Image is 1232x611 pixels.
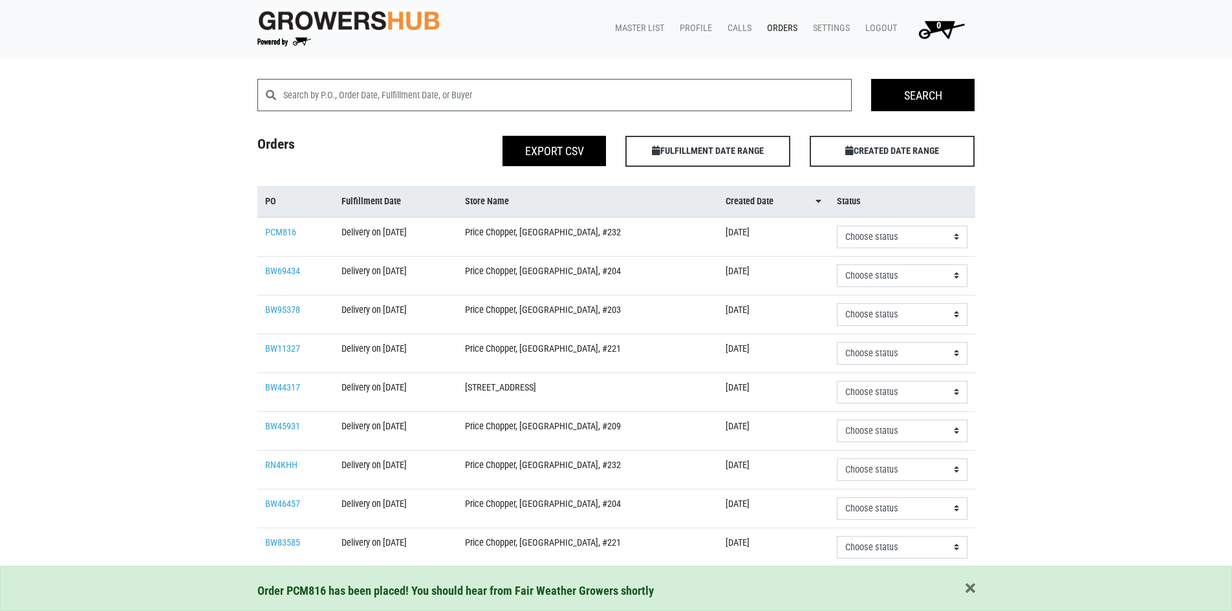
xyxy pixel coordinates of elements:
[265,537,300,548] a: BW83585
[283,79,852,111] input: Search by P.O., Order Date, Fulfillment Date, or Buyer
[837,195,861,209] span: Status
[718,528,829,566] td: [DATE]
[726,195,821,209] a: Created Date
[265,382,300,393] a: BW44317
[265,195,276,209] span: PO
[248,136,432,162] h4: Orders
[837,195,967,209] a: Status
[334,295,457,334] td: Delivery on [DATE]
[757,16,803,41] a: Orders
[334,528,457,566] td: Delivery on [DATE]
[457,372,718,411] td: [STREET_ADDRESS]
[334,256,457,295] td: Delivery on [DATE]
[265,227,296,238] a: PCM816
[718,372,829,411] td: [DATE]
[341,195,449,209] a: Fulfillment Date
[457,489,718,528] td: Price Chopper, [GEOGRAPHIC_DATA], #204
[457,334,718,372] td: Price Chopper, [GEOGRAPHIC_DATA], #221
[457,295,718,334] td: Price Chopper, [GEOGRAPHIC_DATA], #203
[265,460,297,471] a: RN4KHH
[855,16,902,41] a: Logout
[871,79,975,111] input: Search
[457,450,718,489] td: Price Chopper, [GEOGRAPHIC_DATA], #232
[457,217,718,257] td: Price Chopper, [GEOGRAPHIC_DATA], #232
[669,16,717,41] a: Profile
[503,136,606,166] button: Export CSV
[718,217,829,257] td: [DATE]
[726,195,773,209] span: Created Date
[265,498,300,509] a: BW46457
[257,38,311,47] img: Powered by Big Wheelbarrow
[334,411,457,450] td: Delivery on [DATE]
[334,217,457,257] td: Delivery on [DATE]
[265,421,300,432] a: BW45931
[457,256,718,295] td: Price Chopper, [GEOGRAPHIC_DATA], #204
[334,489,457,528] td: Delivery on [DATE]
[465,195,509,209] span: Store Name
[257,8,441,32] img: original-fc7597fdc6adbb9d0e2ae620e786d1a2.jpg
[265,195,327,209] a: PO
[718,256,829,295] td: [DATE]
[803,16,855,41] a: Settings
[334,334,457,372] td: Delivery on [DATE]
[265,266,300,277] a: BW69434
[718,295,829,334] td: [DATE]
[936,20,941,31] span: 0
[605,16,669,41] a: Master List
[457,528,718,566] td: Price Chopper, [GEOGRAPHIC_DATA], #221
[265,343,300,354] a: BW11327
[334,372,457,411] td: Delivery on [DATE]
[465,195,710,209] a: Store Name
[902,16,975,42] a: 0
[718,450,829,489] td: [DATE]
[717,16,757,41] a: Calls
[718,411,829,450] td: [DATE]
[625,136,790,167] span: FULFILLMENT DATE RANGE
[341,195,401,209] span: Fulfillment Date
[718,489,829,528] td: [DATE]
[457,411,718,450] td: Price Chopper, [GEOGRAPHIC_DATA], #209
[913,16,970,42] img: Cart
[334,450,457,489] td: Delivery on [DATE]
[265,305,300,316] a: BW95378
[257,582,975,600] div: Order PCM816 has been placed! You should hear from Fair Weather Growers shortly
[810,136,975,167] span: CREATED DATE RANGE
[718,334,829,372] td: [DATE]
